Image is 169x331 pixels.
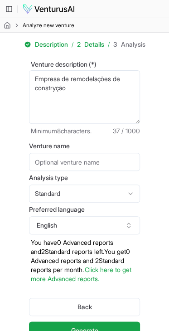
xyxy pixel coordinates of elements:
label: Venture name [29,143,140,149]
p: You have 0 Advanced reports and 2 Standard reports left. Y ou get 0 Advanced reports and 2 Standa... [29,238,140,283]
span: Minimum 8 characters. [31,127,92,136]
label: Venture description (*) [29,61,140,68]
span: Analyze new venture [23,22,74,29]
span: 37 / 1000 [113,127,140,136]
div: 3 [113,40,117,49]
button: Back [29,298,140,316]
label: Analysis type [29,175,140,181]
label: Preferred language [29,206,140,213]
img: logo [22,4,75,15]
input: Optional venture name [29,153,140,171]
span: description [35,40,68,48]
button: English [29,216,140,234]
div: 2 [77,40,81,49]
nav: breadcrumb [4,22,74,29]
span: analysis [121,40,145,48]
span: details [84,40,104,48]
